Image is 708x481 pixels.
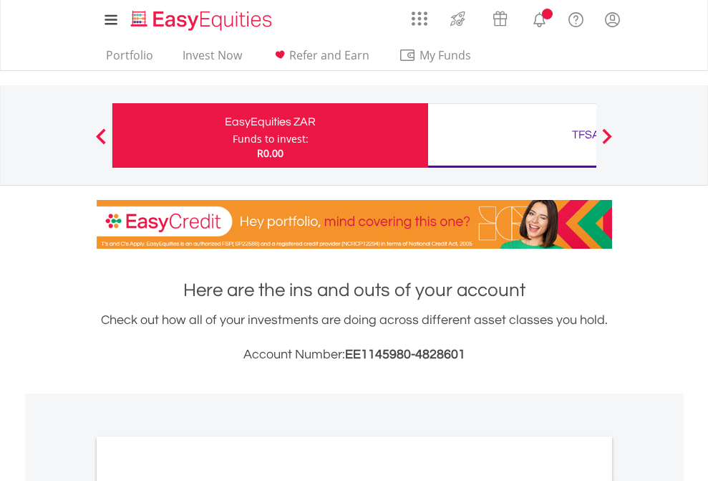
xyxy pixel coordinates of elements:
img: EasyCredit Promotion Banner [97,200,612,249]
a: Notifications [521,4,558,32]
a: Invest Now [177,48,248,70]
img: vouchers-v2.svg [488,7,512,30]
h1: Here are the ins and outs of your account [97,277,612,303]
a: Refer and Earn [266,48,375,70]
img: EasyEquities_Logo.png [128,9,278,32]
a: Portfolio [100,48,159,70]
a: Vouchers [479,4,521,30]
img: grid-menu-icon.svg [412,11,427,27]
span: R0.00 [257,146,283,160]
button: Previous [87,135,115,150]
span: My Funds [399,46,493,65]
div: EasyEquities ZAR [121,112,420,132]
h3: Account Number: [97,345,612,365]
div: Funds to invest: [233,132,309,146]
img: thrive-v2.svg [446,7,470,30]
a: My Profile [594,4,631,35]
span: Refer and Earn [289,47,369,63]
span: EE1145980-4828601 [345,348,465,361]
a: AppsGrid [402,4,437,27]
a: FAQ's and Support [558,4,594,32]
div: Check out how all of your investments are doing across different asset classes you hold. [97,310,612,365]
a: Home page [125,4,278,32]
button: Next [593,135,621,150]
